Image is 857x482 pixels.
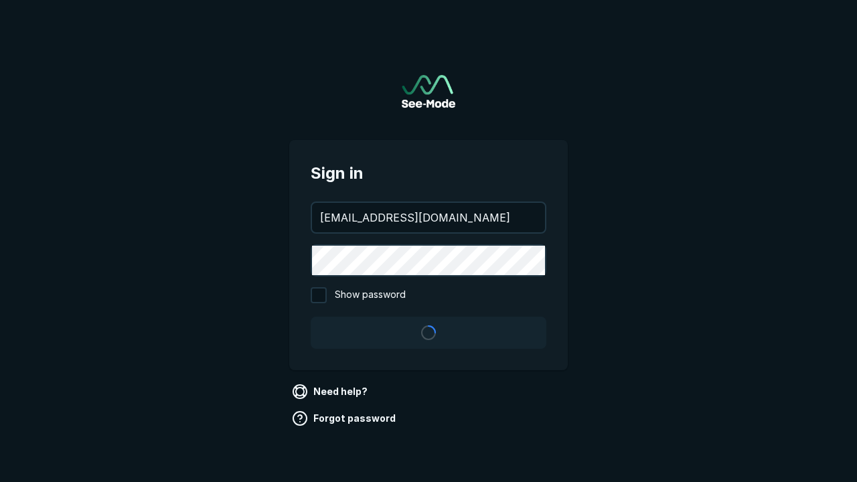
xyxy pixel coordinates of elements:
a: Need help? [289,381,373,402]
a: Forgot password [289,408,401,429]
a: Go to sign in [402,75,455,108]
input: your@email.com [312,203,545,232]
img: See-Mode Logo [402,75,455,108]
span: Sign in [311,161,546,185]
span: Show password [335,287,406,303]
